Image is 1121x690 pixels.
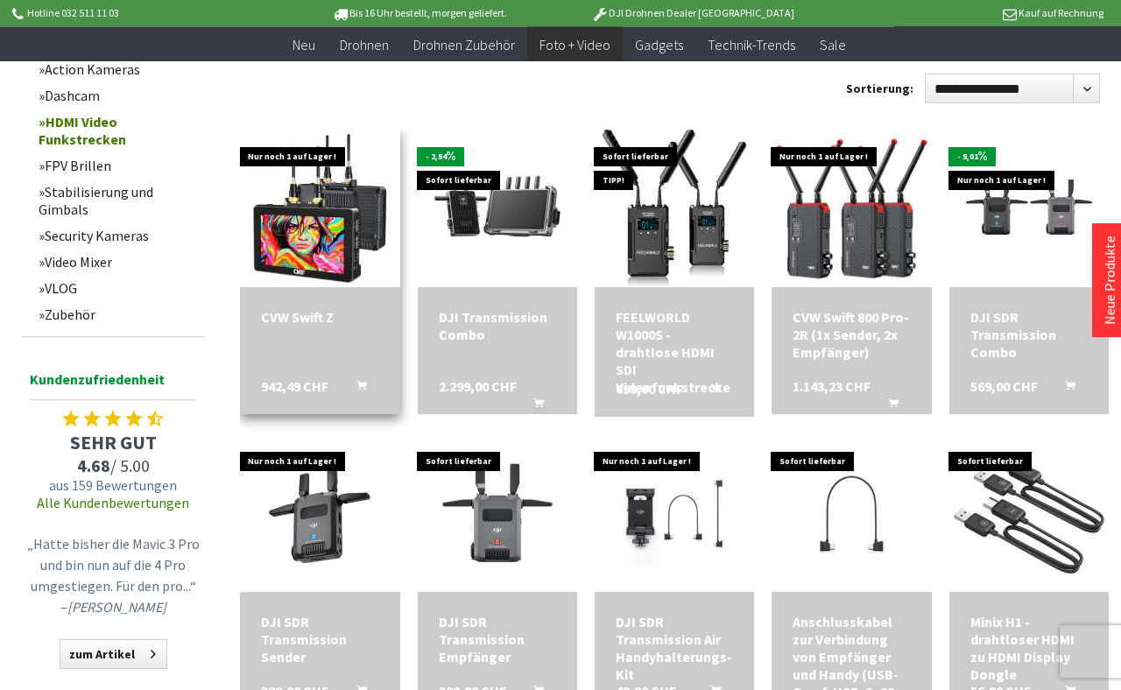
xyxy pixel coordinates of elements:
img: CVW Swift Z [248,130,391,287]
div: FEELWORLD W1000S - drahtlose HDMI SDI Videofunkstrecke [616,308,733,396]
span: 699,00 CHF [616,380,683,398]
div: DJI Transmission Combo [439,308,556,343]
div: Minix H1 - drahtloser HDMI zu HDMI Display Dongle [970,613,1088,683]
a: FEELWORLD W1000S - drahtlose HDMI SDI Videofunkstrecke 699,00 CHF In den Warenkorb [616,308,733,396]
a: Stabilisierung und Gimbals [30,179,205,222]
a: Neu [280,26,328,62]
a: DJI SDR Transmission Combo 569,00 CHF In den Warenkorb [970,308,1088,361]
span: / 5.00 [21,454,205,476]
img: Anschlusskabel zur Verbindung von Empfänger und Handy (USB-C-auf-USB-C, 22 cm) [772,460,931,566]
p: Kauf auf Rechnung [829,3,1103,24]
div: CVW Swift 800 Pro-2R (1x Sender, 2x Empfänger) [793,308,910,361]
span: Kundenzufriedenheit [30,368,196,400]
div: DJI SDR Transmission Air Handyhalterungs-Kit [616,613,733,683]
div: DJI SDR Transmission Sender [261,613,378,665]
img: DJI Transmission Combo [419,130,576,287]
span: 1.143,23 CHF [793,377,871,395]
a: Alle Kundenbewertungen [37,494,189,511]
a: Gadgets [623,26,695,62]
img: DJI SDR Transmission Combo [950,130,1108,287]
a: HDMI Video Funkstrecken [30,109,205,152]
span: Technik-Trends [708,35,795,53]
span: Sale [820,35,846,53]
a: DJI SDR Transmission Air Handyhalterungs-Kit 49,90 CHF In den Warenkorb [616,613,733,683]
label: Sortierung: [846,74,913,102]
a: Minix H1 - drahtloser HDMI zu HDMI Display Dongle 56,80 CHF In den Warenkorb [970,613,1088,683]
a: zum Artikel [60,639,167,669]
img: DJI SDR Transmission Air Handyhalterungs-Kit [595,460,754,566]
a: Drohnen Zubehör [401,26,527,62]
a: DJI SDR Transmission Sender 329,00 CHF In den Warenkorb [261,613,378,665]
a: FPV Brillen [30,152,205,179]
div: DJI SDR Transmission Combo [970,308,1088,361]
img: FEELWORLD W1000S - drahtlose HDMI SDI Videofunkstrecke [596,130,753,287]
a: Technik-Trends [695,26,807,62]
img: Minix H1 - drahtloser HDMI zu HDMI Display Dongle [950,434,1108,592]
span: 942,49 CHF [261,377,328,395]
a: Dashcam [30,82,205,109]
span: Neu [293,35,315,53]
a: Drohnen [328,26,401,62]
span: 4.68 [77,454,110,476]
a: Sale [807,26,858,62]
span: SEHR GUT [21,430,205,454]
div: DJI SDR Transmission Empfänger [439,613,556,665]
p: „Hatte bisher die Mavic 3 Pro und bin nun auf die 4 Pro umgestiegen. Für den pro...“ – [25,533,201,617]
a: Action Kameras [30,56,205,82]
img: CVW Swift 800 Pro-2R (1x Sender, 2x Empfänger) [772,133,931,284]
div: CVW Swift Z [261,308,378,326]
img: DJI SDR Transmission Sender [241,434,398,592]
button: In den Warenkorb [1044,377,1086,400]
span: aus 159 Bewertungen [21,476,205,494]
em: [PERSON_NAME] [67,598,166,616]
span: Drohnen Zubehör [413,35,515,53]
p: DJI Drohnen Dealer [GEOGRAPHIC_DATA] [556,3,829,24]
span: Foto + Video [539,35,610,53]
a: CVW Swift 800 Pro-2R (1x Sender, 2x Empfänger) 1.143,23 CHF In den Warenkorb [793,308,910,361]
a: DJI SDR Transmission Empfänger 329,00 CHF In den Warenkorb [439,613,556,665]
button: In den Warenkorb [689,380,731,403]
a: Zubehör [30,301,205,327]
a: CVW Swift Z 942,49 CHF In den Warenkorb [261,308,378,326]
button: In den Warenkorb [335,377,377,400]
a: VLOG [30,275,205,301]
a: Foto + Video [527,26,623,62]
span: Gadgets [635,35,683,53]
span: Drohnen [340,35,389,53]
a: Video Mixer [30,249,205,275]
button: In den Warenkorb [867,395,909,418]
span: 569,00 CHF [970,377,1038,395]
span: 2.299,00 CHF [439,377,517,395]
p: Hotline 032 511 11 03 [9,3,282,24]
a: Security Kameras [30,222,205,249]
p: Bis 16 Uhr bestellt, morgen geliefert. [282,3,555,24]
a: DJI Transmission Combo 2.299,00 CHF In den Warenkorb [439,308,556,343]
img: DJI SDR Transmission Empfänger [419,434,576,592]
a: Neue Produkte [1101,236,1118,325]
button: In den Warenkorb [512,395,554,418]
